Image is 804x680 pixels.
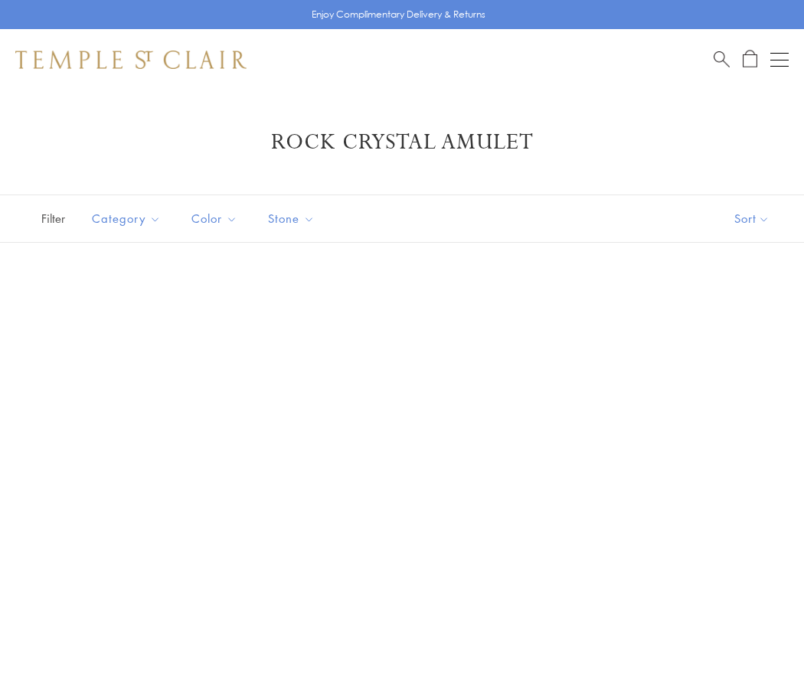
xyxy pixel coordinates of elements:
[743,50,757,69] a: Open Shopping Bag
[184,209,249,228] span: Color
[15,51,247,69] img: Temple St. Clair
[84,209,172,228] span: Category
[260,209,326,228] span: Stone
[80,201,172,236] button: Category
[38,129,766,156] h1: Rock Crystal Amulet
[257,201,326,236] button: Stone
[770,51,789,69] button: Open navigation
[714,50,730,69] a: Search
[312,7,485,22] p: Enjoy Complimentary Delivery & Returns
[180,201,249,236] button: Color
[700,195,804,242] button: Show sort by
